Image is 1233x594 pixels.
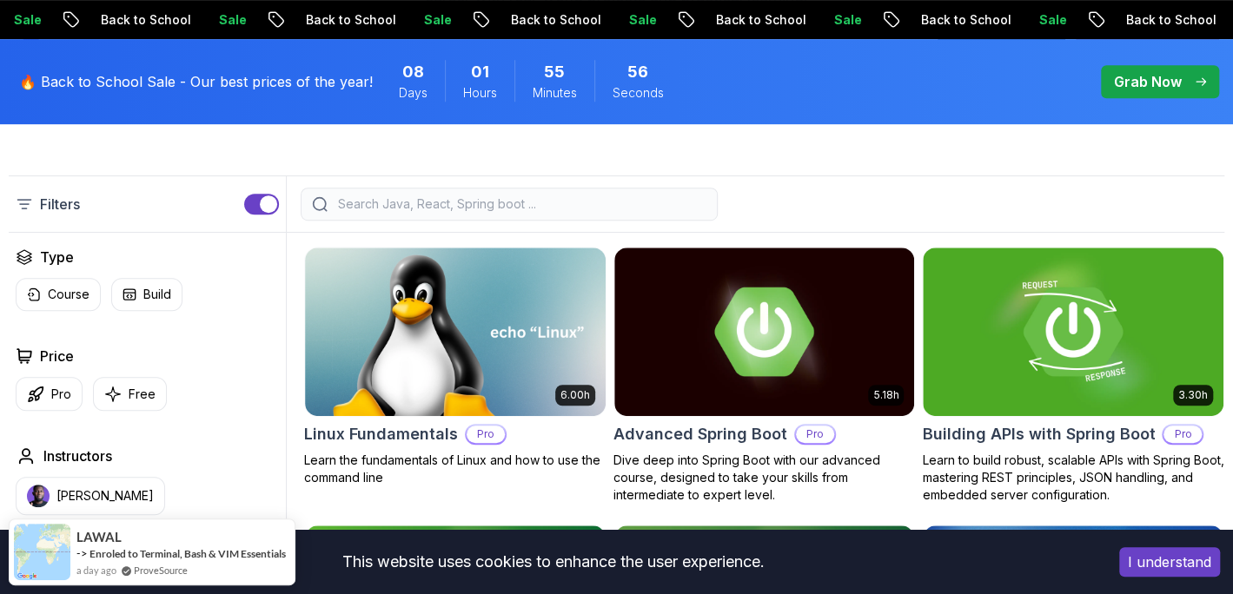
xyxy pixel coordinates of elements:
[463,84,497,102] span: Hours
[614,247,915,416] img: Advanced Spring Boot card
[129,386,156,403] p: Free
[922,247,1224,504] a: Building APIs with Spring Boot card3.30hBuilding APIs with Spring BootProLearn to build robust, s...
[615,11,671,29] p: Sale
[143,286,171,303] p: Build
[16,377,83,411] button: Pro
[134,563,188,577] a: ProveSource
[533,84,577,102] span: Minutes
[56,487,154,505] p: [PERSON_NAME]
[51,386,71,403] p: Pro
[13,543,1093,581] div: This website uses cookies to enhance the user experience.
[1119,547,1220,577] button: Accept cookies
[43,445,112,466] h2: Instructors
[471,60,489,84] span: 1 Hours
[111,278,182,311] button: Build
[1178,388,1208,402] p: 3.30h
[922,452,1224,504] p: Learn to build robust, scalable APIs with Spring Boot, mastering REST principles, JSON handling, ...
[402,60,424,84] span: 8 Days
[292,11,410,29] p: Back to School
[40,346,74,366] h2: Price
[907,11,1025,29] p: Back to School
[76,563,116,577] span: a day ago
[16,477,165,515] button: instructor img[PERSON_NAME]
[14,524,70,580] img: provesource social proof notification image
[923,247,1223,416] img: Building APIs with Spring Boot card
[304,422,458,446] h2: Linux Fundamentals
[205,11,261,29] p: Sale
[613,84,664,102] span: Seconds
[305,247,606,416] img: Linux Fundamentals card
[304,247,607,486] a: Linux Fundamentals card6.00hLinux FundamentalsProLearn the fundamentals of Linux and how to use t...
[1112,11,1230,29] p: Back to School
[76,530,122,544] span: LAWAL
[560,388,590,402] p: 6.00h
[796,426,834,443] p: Pro
[1163,426,1202,443] p: Pro
[304,452,607,486] p: Learn the fundamentals of Linux and how to use the command line
[27,485,50,507] img: instructor img
[19,71,373,92] p: 🔥 Back to School Sale - Our best prices of the year!
[613,422,787,446] h2: Advanced Spring Boot
[335,195,706,213] input: Search Java, React, Spring boot ...
[613,247,916,504] a: Advanced Spring Boot card5.18hAdvanced Spring BootProDive deep into Spring Boot with our advanced...
[702,11,820,29] p: Back to School
[922,422,1155,446] h2: Building APIs with Spring Boot
[497,11,615,29] p: Back to School
[87,11,205,29] p: Back to School
[873,388,898,402] p: 5.18h
[89,547,286,560] a: Enroled to Terminal, Bash & VIM Essentials
[627,60,648,84] span: 56 Seconds
[1114,71,1182,92] p: Grab Now
[76,546,88,560] span: ->
[93,377,167,411] button: Free
[544,60,565,84] span: 55 Minutes
[48,286,89,303] p: Course
[16,278,101,311] button: Course
[820,11,876,29] p: Sale
[40,194,80,214] p: Filters
[40,247,74,267] h2: Type
[1025,11,1081,29] p: Sale
[410,11,466,29] p: Sale
[613,452,916,504] p: Dive deep into Spring Boot with our advanced course, designed to take your skills from intermedia...
[467,426,505,443] p: Pro
[399,84,428,102] span: Days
